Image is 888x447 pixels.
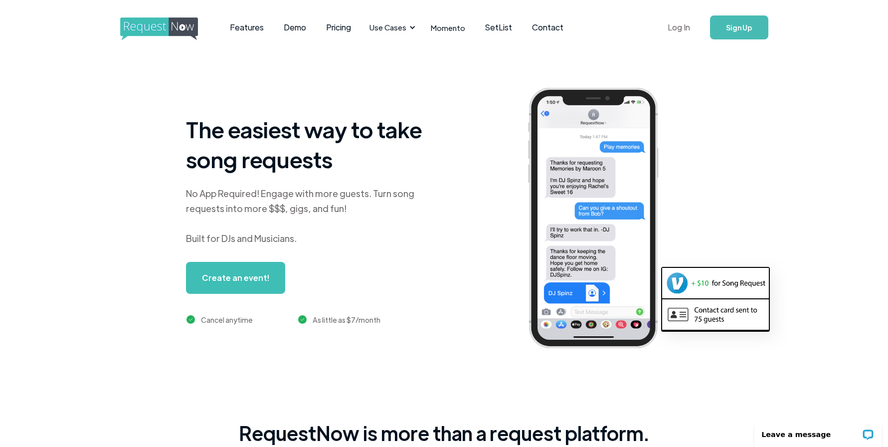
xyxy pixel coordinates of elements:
[186,315,195,324] img: green checkmark
[363,12,418,43] div: Use Cases
[658,10,700,45] a: Log In
[522,12,573,43] a: Contact
[186,262,285,294] a: Create an event!
[748,416,888,447] iframe: LiveChat chat widget
[220,12,274,43] a: Features
[120,17,195,37] a: home
[475,12,522,43] a: SetList
[186,114,435,174] h1: The easiest way to take song requests
[710,15,768,39] a: Sign Up
[186,186,435,246] div: No App Required! Engage with more guests. Turn song requests into more $$$, gigs, and fun! Built ...
[313,314,380,326] div: As little as $7/month
[369,22,406,33] div: Use Cases
[120,17,216,40] img: requestnow logo
[517,81,685,359] img: iphone screenshot
[662,268,769,298] img: venmo screenshot
[201,314,253,326] div: Cancel anytime
[274,12,316,43] a: Demo
[662,299,769,329] img: contact card example
[298,315,307,324] img: green checkmark
[316,12,361,43] a: Pricing
[421,13,475,42] a: Momento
